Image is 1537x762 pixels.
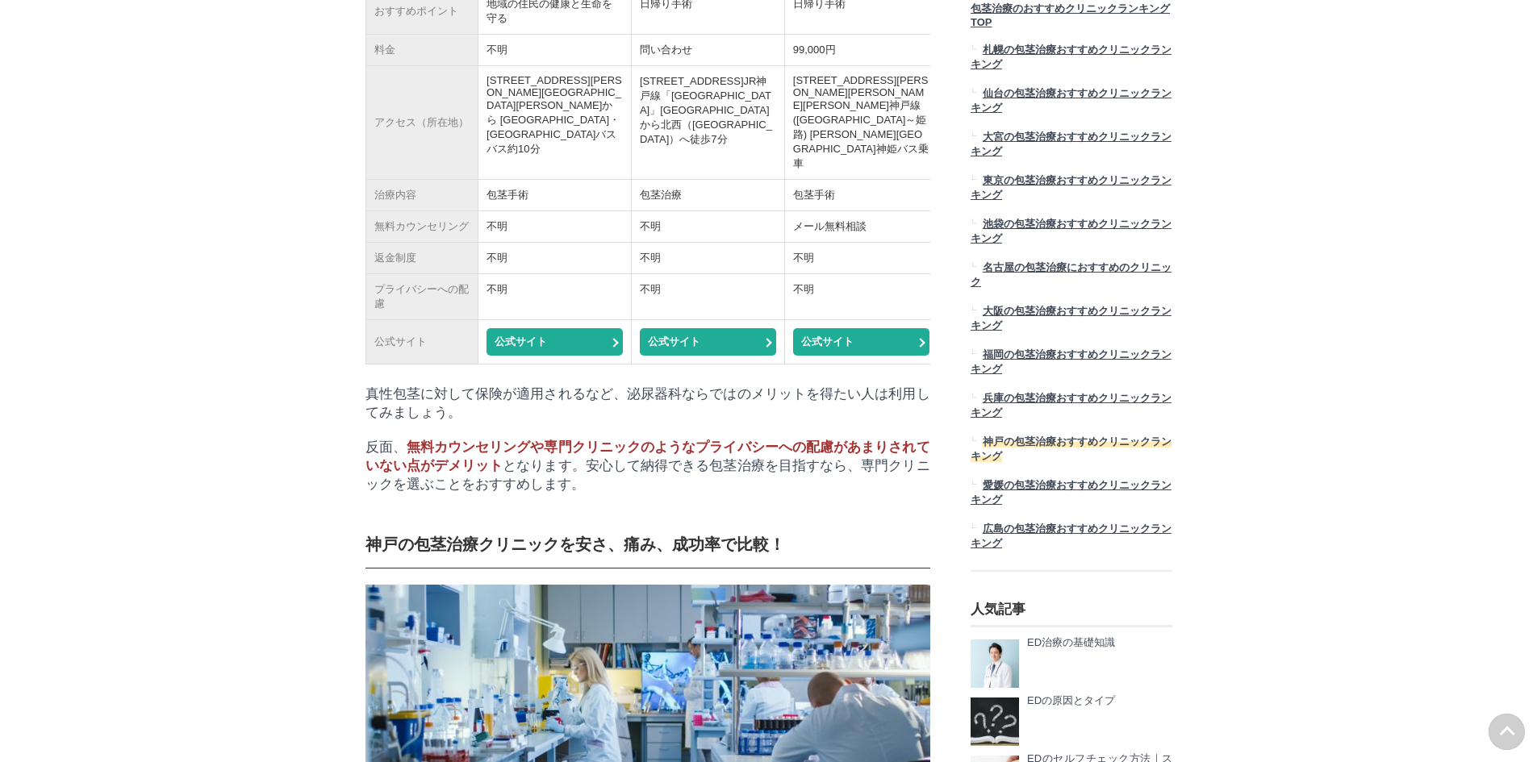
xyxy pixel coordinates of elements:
[971,256,1172,299] a: 名古屋の包茎治療におすすめのクリニック
[1027,635,1115,650] p: ED治療の基礎知識
[631,179,784,210] td: 包茎治療
[365,65,478,179] td: アクセス（所在地）
[365,319,478,364] td: 公式サイト
[487,328,623,356] a: (opens in a new tab)
[971,392,1172,418] span: 兵庫の包茎治療おすすめクリニックランキング
[971,600,1172,627] h3: 人気記事
[971,430,1172,473] a: 神戸の包茎治療おすすめクリニックランキング
[971,639,1019,688] img: 男性のお医者さん
[784,34,938,65] td: 99,000円
[631,65,784,179] td: [STREET_ADDRESS]JR神戸線「[GEOGRAPHIC_DATA]」[GEOGRAPHIC_DATA]から北西（[GEOGRAPHIC_DATA]）へ徒歩7分
[365,385,930,422] p: 真性包茎に対して保険が適用されるなど、泌尿器科ならではのメリットを得たい人は利用してみましょう。
[478,34,632,65] td: 不明
[784,242,938,273] td: 不明
[365,179,478,210] td: 治療内容
[971,38,1172,81] a: 札幌の包茎治療おすすめクリニックランキング
[971,44,1172,70] span: 札幌の包茎治療おすすめクリニックランキング
[971,131,1172,157] span: 大宮の包茎治療おすすめクリニックランキング
[971,305,1172,331] span: 大阪の包茎治療おすすめクリニックランキング
[478,210,632,242] td: 不明
[784,210,938,242] td: メール無料相談
[631,242,784,273] td: 不明
[478,65,632,179] td: [STREET_ADDRESS][PERSON_NAME][GEOGRAPHIC_DATA][PERSON_NAME]から [GEOGRAPHIC_DATA]・[GEOGRAPHIC_DATA]...
[971,2,1170,28] span: 包茎治療のおすすめクリニックランキングTOP
[971,697,1019,746] img: 疑問
[971,473,1172,517] a: 愛媛の包茎治療おすすめクリニックランキング
[365,273,478,319] td: プライバシーへの配慮
[365,210,478,242] td: 無料カウンセリング
[971,479,1172,506] span: 愛媛の包茎治療おすすめクリニックランキング
[365,34,478,65] td: 料金
[478,273,632,319] td: 不明
[1489,714,1525,750] img: PAGE UP
[1027,693,1115,708] p: EDの原因とタイプ
[365,242,478,273] td: 返金制度
[631,210,784,242] td: 不明
[478,179,632,210] td: 包茎手術
[971,639,1172,688] a: 男性のお医者さん ED治療の基礎知識
[784,65,938,179] td: [STREET_ADDRESS][PERSON_NAME][PERSON_NAME][PERSON_NAME]神戸線([GEOGRAPHIC_DATA]～姫路) [PERSON_NAME][GE...
[971,697,1172,746] a: 疑問 EDの原因とタイプ
[971,125,1172,169] a: 大宮の包茎治療おすすめクリニックランキング
[793,328,929,356] a: (opens in a new tab)
[971,87,1172,114] span: 仙台の包茎治療おすすめクリニックランキング
[971,218,1172,244] span: 池袋の包茎治療おすすめクリニックランキング
[365,535,785,553] span: 神戸の包茎治療クリニックを安さ、痛み、成功率で比較！
[640,328,776,356] a: (opens in a new tab)
[971,261,1172,288] span: 名古屋の包茎治療におすすめのクリニック
[971,212,1172,256] a: 池袋の包茎治療おすすめクリニックランキング
[631,273,784,319] td: 不明
[784,179,938,210] td: 包茎手術
[365,438,930,493] p: 反面、 となります。安心して納得できる包茎治療を目指すなら、専門クリニックを選ぶことをおすすめします。
[971,386,1172,430] a: 兵庫の包茎治療おすすめクリニックランキング
[971,174,1172,201] span: 東京の包茎治療おすすめクリニックランキング
[971,348,1172,375] span: 福岡の包茎治療おすすめクリニックランキング
[971,435,1172,462] span: 神戸の包茎治療おすすめクリニックランキング
[478,242,632,273] td: 不明
[971,517,1172,560] a: 広島の包茎治療おすすめクリニックランキング
[971,299,1172,343] a: 大阪の包茎治療おすすめクリニックランキング
[365,439,930,473] span: 無料カウンセリングや専門クリニックのようなプライバシーへの配慮があまりされていない点がデメリット
[971,523,1172,549] span: 広島の包茎治療おすすめクリニックランキング
[971,81,1172,125] a: 仙台の包茎治療おすすめクリニックランキング
[971,343,1172,386] a: 福岡の包茎治療おすすめクリニックランキング
[971,169,1172,212] a: 東京の包茎治療おすすめクリニックランキング
[784,273,938,319] td: 不明
[631,34,784,65] td: 問い合わせ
